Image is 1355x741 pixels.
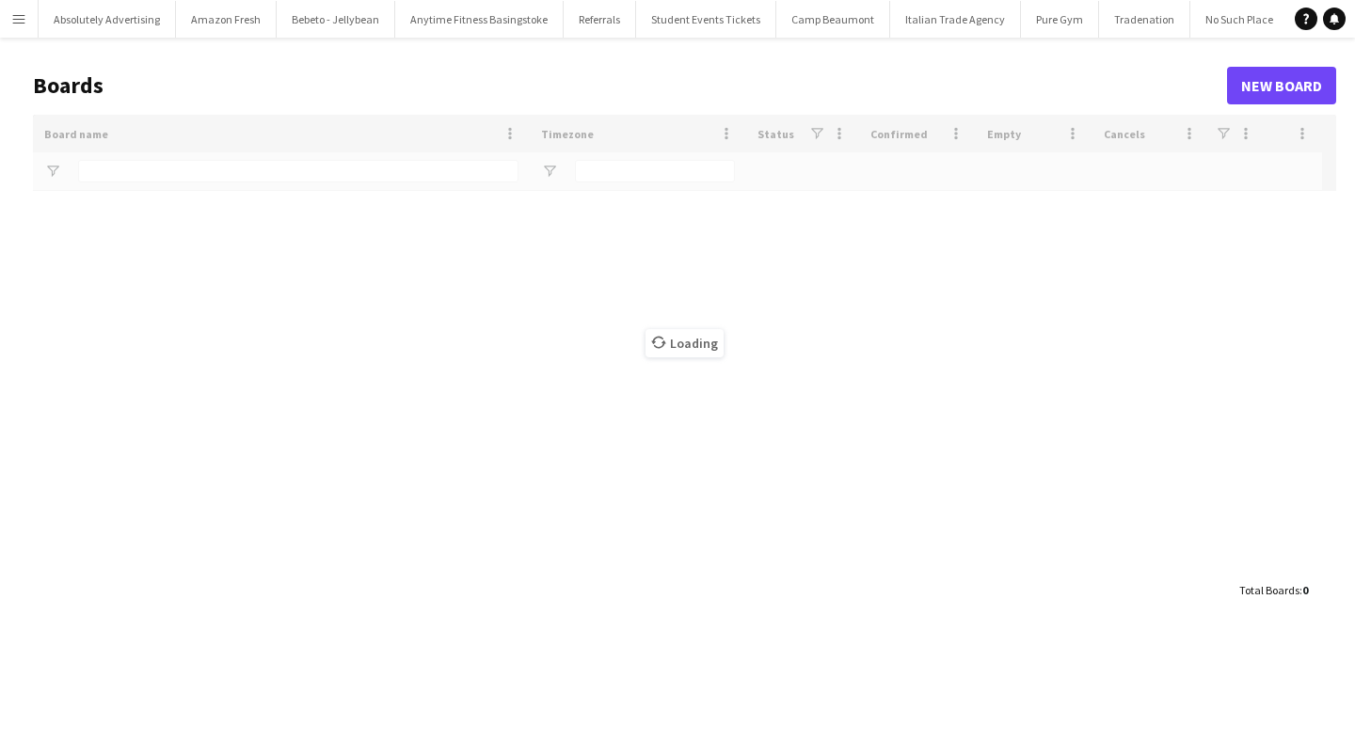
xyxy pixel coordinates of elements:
[1227,67,1336,104] a: New Board
[1302,583,1308,597] span: 0
[395,1,564,38] button: Anytime Fitness Basingstoke
[636,1,776,38] button: Student Events Tickets
[33,71,1227,100] h1: Boards
[890,1,1021,38] button: Italian Trade Agency
[1239,572,1308,608] div: :
[1239,583,1299,597] span: Total Boards
[39,1,176,38] button: Absolutely Advertising
[1099,1,1190,38] button: Tradenation
[1190,1,1289,38] button: No Such Place
[176,1,277,38] button: Amazon Fresh
[277,1,395,38] button: Bebeto - Jellybean
[776,1,890,38] button: Camp Beaumont
[564,1,636,38] button: Referrals
[646,329,724,357] span: Loading
[1021,1,1099,38] button: Pure Gym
